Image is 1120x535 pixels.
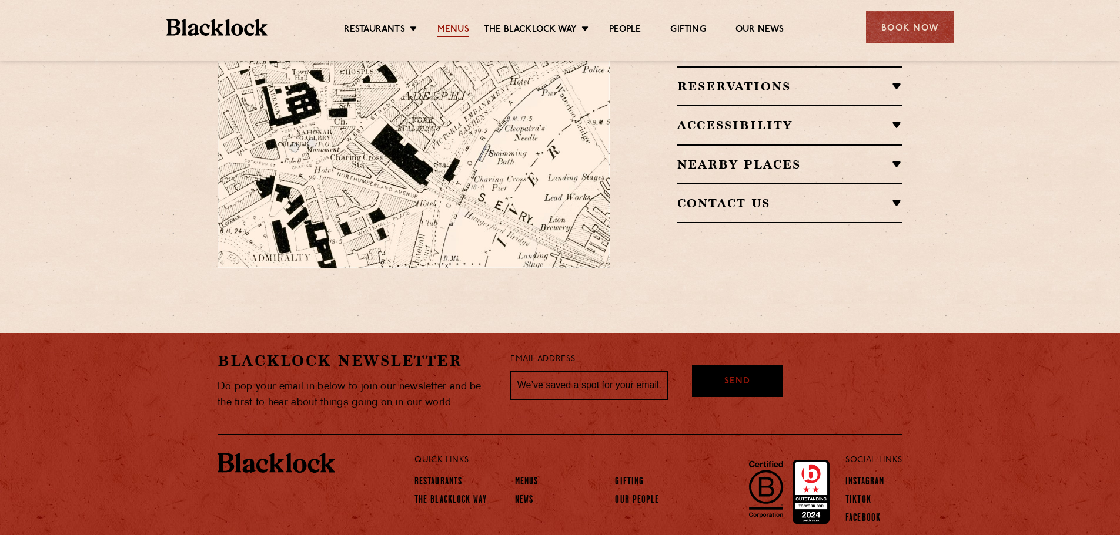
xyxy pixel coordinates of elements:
[218,351,493,371] h2: Blacklock Newsletter
[677,157,902,171] h2: Nearby Places
[414,494,487,507] a: The Blacklock Way
[609,24,641,37] a: People
[615,494,659,507] a: Our People
[483,159,648,268] img: svg%3E
[344,24,405,37] a: Restaurants
[677,118,902,132] h2: Accessibility
[510,353,575,366] label: Email Address
[742,454,790,524] img: B-Corp-Logo-Black-RGB.svg
[845,453,902,468] p: Social Links
[793,460,830,524] img: Accred_2023_2star.png
[866,11,954,43] div: Book Now
[515,494,533,507] a: News
[515,476,539,489] a: Menus
[724,375,750,389] span: Send
[510,371,668,400] input: We’ve saved a spot for your email...
[845,476,884,489] a: Instagram
[218,379,493,410] p: Do pop your email in below to join our newsletter and be the first to hear about things going on ...
[845,513,881,526] a: Facebook
[670,24,706,37] a: Gifting
[677,196,902,210] h2: Contact Us
[484,24,577,37] a: The Blacklock Way
[845,494,871,507] a: TikTok
[414,476,462,489] a: Restaurants
[166,19,268,36] img: BL_Textured_Logo-footer-cropped.svg
[414,453,807,468] p: Quick Links
[218,453,335,473] img: BL_Textured_Logo-footer-cropped.svg
[677,79,902,93] h2: Reservations
[437,24,469,37] a: Menus
[735,24,784,37] a: Our News
[615,476,644,489] a: Gifting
